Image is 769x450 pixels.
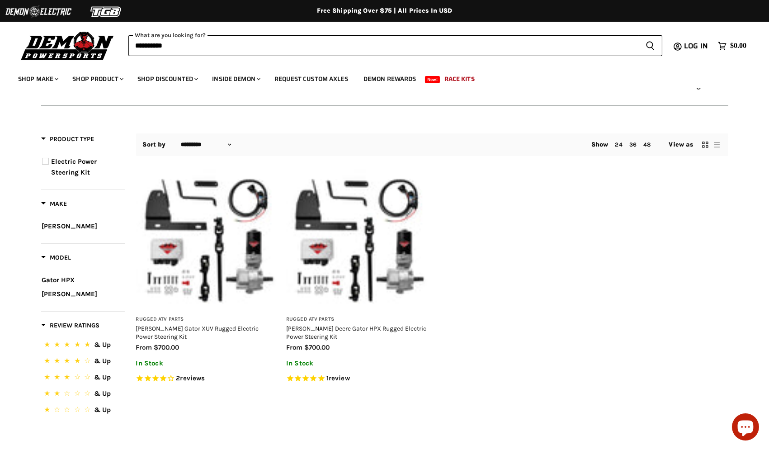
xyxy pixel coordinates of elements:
ul: Main menu [11,66,744,88]
span: 2 reviews [176,374,205,383]
span: Show [591,141,609,148]
button: 3 Stars. [42,372,124,385]
span: Product Type [41,135,94,143]
h3: Rugged ATV Parts [136,316,278,323]
span: from [286,343,302,351]
button: 1 Star. [42,404,124,417]
a: Shop Make [11,70,64,88]
span: $0.00 [730,42,746,50]
span: New! [425,76,440,83]
span: reviews [180,374,205,383]
a: [PERSON_NAME] Deere Gator HPX Rugged Electric Power Steering Kit [286,325,426,340]
span: Log in [684,40,708,52]
a: $0.00 [713,39,751,52]
button: 2 Stars. [42,388,124,401]
a: Demon Rewards [357,70,423,88]
a: 36 [629,141,637,148]
div: Product filter [41,134,125,429]
a: [PERSON_NAME] Gator XUV Rugged Electric Power Steering Kit [136,325,259,340]
span: Model [41,254,71,261]
span: Gator HPX [42,276,75,284]
span: Make [41,200,67,208]
span: $700.00 [304,343,330,351]
a: 48 [643,141,651,148]
span: Rated 4.0 out of 5 stars 2 reviews [136,374,278,384]
h3: Rugged ATV Parts [286,316,428,323]
button: Filter by Product Type [41,135,94,146]
span: [PERSON_NAME] [42,222,98,230]
span: [PERSON_NAME] [42,290,98,298]
img: Demon Powersports [18,29,117,62]
button: 4 Stars. [42,355,124,369]
p: In Stock [136,360,278,367]
span: & Up [94,373,111,381]
a: Log in [680,42,713,50]
span: & Up [94,406,111,414]
div: Free Shipping Over $75 | All Prices In USD [23,7,746,15]
button: grid view [701,140,710,149]
a: Inside Demon [205,70,266,88]
img: John Deere Gator HPX Rugged Electric Power Steering Kit [286,168,428,309]
a: 24 [615,141,623,148]
form: Product [128,35,662,56]
label: Sort by [143,141,166,148]
span: & Up [94,341,111,349]
button: Search [638,35,662,56]
span: & Up [94,389,111,398]
inbox-online-store-chat: Shopify online store chat [729,413,762,443]
button: Filter by Model [41,253,71,265]
a: Shop Product [66,70,129,88]
span: Review Ratings [41,322,100,329]
span: & Up [94,357,111,365]
a: Shop Discounted [131,70,203,88]
span: Rated 5.0 out of 5 stars 1 reviews [286,374,428,384]
span: View as [669,141,694,148]
img: TGB Logo 2 [72,3,140,20]
button: Filter by Review Ratings [41,321,100,332]
img: Demon Electric Logo 2 [5,3,72,20]
button: list view [712,140,722,149]
a: Request Custom Axles [268,70,355,88]
span: 1 reviews [326,374,350,383]
button: 5 Stars. [42,339,124,352]
button: Filter by Make [41,199,67,211]
a: Race Kits [438,70,481,88]
img: John Deere Gator XUV Rugged Electric Power Steering Kit [136,168,278,309]
span: Electric Power Steering Kit [52,157,97,176]
span: review [329,374,350,383]
input: When autocomplete results are available use up and down arrows to review and enter to select [128,35,638,56]
span: from [136,343,152,351]
span: $700.00 [154,343,179,351]
p: In Stock [286,360,428,367]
